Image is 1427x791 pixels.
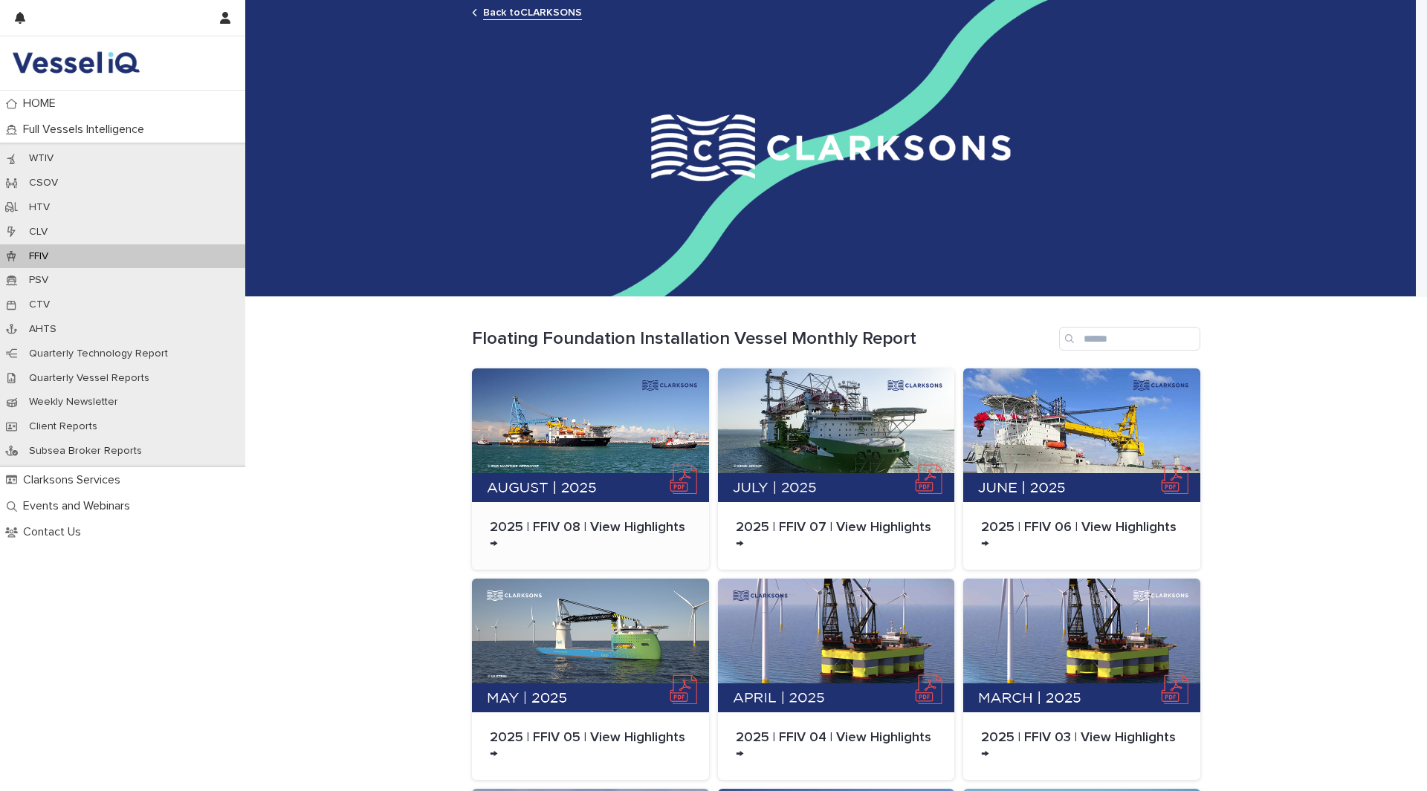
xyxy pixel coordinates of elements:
[718,368,955,570] a: 2025 | FFIV 07 | View Highlights →
[17,177,70,189] p: CSOV
[17,226,59,238] p: CLV
[17,323,68,336] p: AHTS
[17,152,65,165] p: WTIV
[17,396,130,408] p: Weekly Newsletter
[17,123,156,137] p: Full Vessels Intelligence
[718,579,955,780] a: 2025 | FFIV 04 | View Highlights →
[17,372,161,385] p: Quarterly Vessel Reports
[472,579,709,780] a: 2025 | FFIV 05 | View Highlights →
[963,368,1200,570] a: 2025 | FFIV 06 | View Highlights →
[17,445,154,458] p: Subsea Broker Reports
[12,48,140,78] img: DY2harLS7Ky7oFY6OHCp
[490,730,691,762] p: 2025 | FFIV 05 | View Highlights →
[17,420,109,433] p: Client Reports
[472,328,1053,350] h1: Floating Foundation Installation Vessel Monthly Report
[490,520,691,552] p: 2025 | FFIV 08 | View Highlights →
[981,520,1182,552] p: 2025 | FFIV 06 | View Highlights →
[483,3,582,20] a: Back toCLARKSONS
[17,525,93,539] p: Contact Us
[17,348,180,360] p: Quarterly Technology Report
[17,201,62,214] p: HTV
[1059,327,1200,351] input: Search
[17,473,132,487] p: Clarksons Services
[736,520,937,552] p: 2025 | FFIV 07 | View Highlights →
[17,299,62,311] p: CTV
[17,274,60,287] p: PSV
[17,97,68,111] p: HOME
[17,250,60,263] p: FFIV
[472,368,709,570] a: 2025 | FFIV 08 | View Highlights →
[17,499,142,513] p: Events and Webinars
[981,730,1182,762] p: 2025 | FFIV 03 | View Highlights →
[963,579,1200,780] a: 2025 | FFIV 03 | View Highlights →
[736,730,937,762] p: 2025 | FFIV 04 | View Highlights →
